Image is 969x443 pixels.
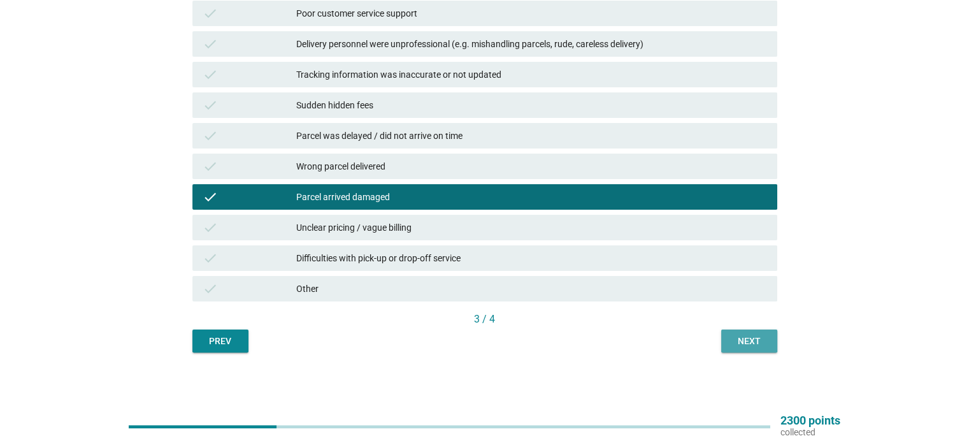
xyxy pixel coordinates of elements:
[203,67,218,82] i: check
[203,335,238,348] div: Prev
[721,330,777,352] button: Next
[203,36,218,52] i: check
[296,6,766,21] div: Poor customer service support
[296,159,766,174] div: Wrong parcel delivered
[296,189,766,205] div: Parcel arrived damaged
[296,36,766,52] div: Delivery personnel were unprofessional (e.g. mishandling parcels, rude, careless delivery)
[203,6,218,21] i: check
[296,281,766,296] div: Other
[192,312,777,327] div: 3 / 4
[203,220,218,235] i: check
[296,67,766,82] div: Tracking information was inaccurate or not updated
[780,415,840,426] p: 2300 points
[203,128,218,143] i: check
[203,159,218,174] i: check
[192,330,248,352] button: Prev
[203,281,218,296] i: check
[780,426,840,438] p: collected
[296,251,766,266] div: Difficulties with pick-up or drop-off service
[296,98,766,113] div: Sudden hidden fees
[296,220,766,235] div: Unclear pricing / vague billing
[203,189,218,205] i: check
[731,335,767,348] div: Next
[203,98,218,113] i: check
[296,128,766,143] div: Parcel was delayed / did not arrive on time
[203,251,218,266] i: check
